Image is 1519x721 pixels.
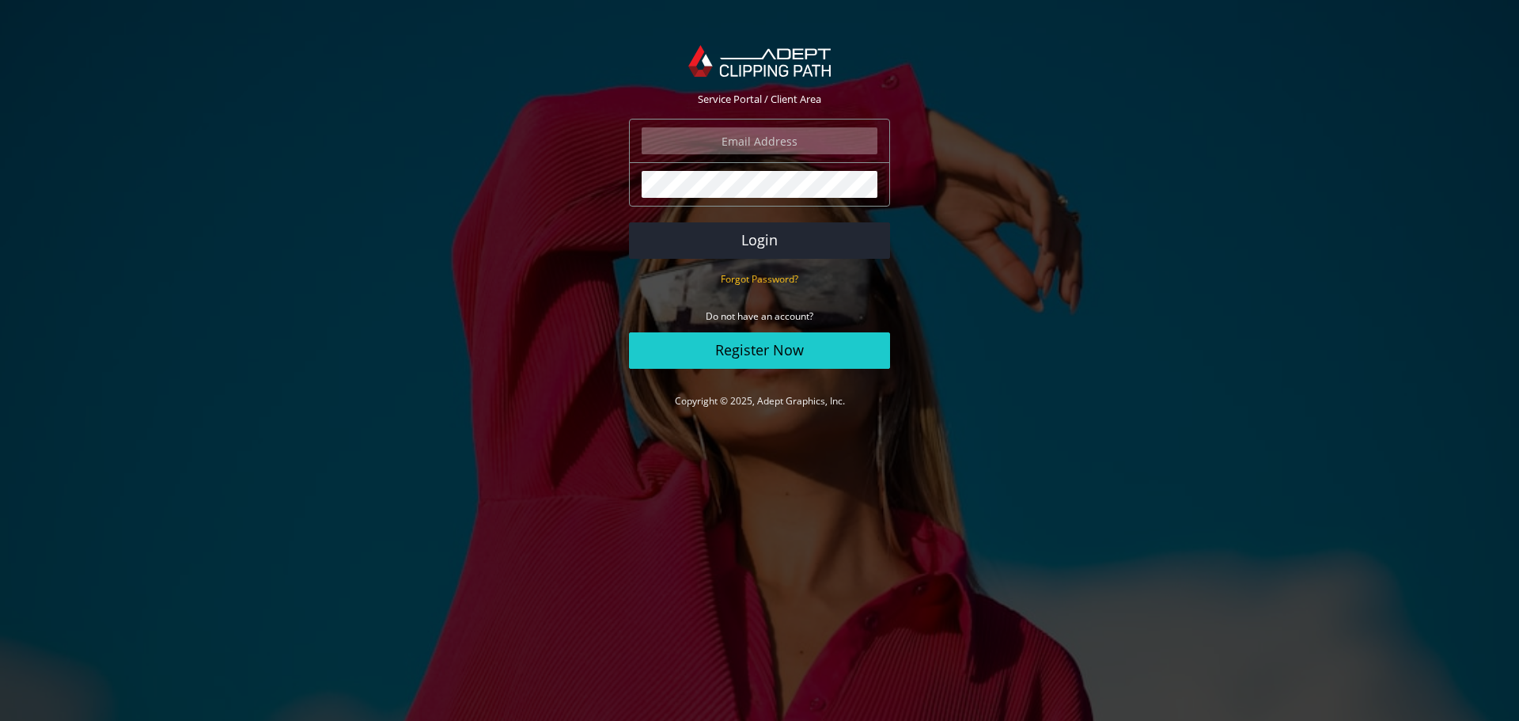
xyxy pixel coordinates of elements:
span: Service Portal / Client Area [698,92,821,106]
a: Register Now [629,332,890,369]
input: Email Address [642,127,877,154]
img: Adept Graphics [688,45,830,77]
a: Forgot Password? [721,271,798,286]
button: Login [629,222,890,259]
small: Forgot Password? [721,272,798,286]
small: Do not have an account? [706,309,813,323]
a: Copyright © 2025, Adept Graphics, Inc. [675,394,845,408]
